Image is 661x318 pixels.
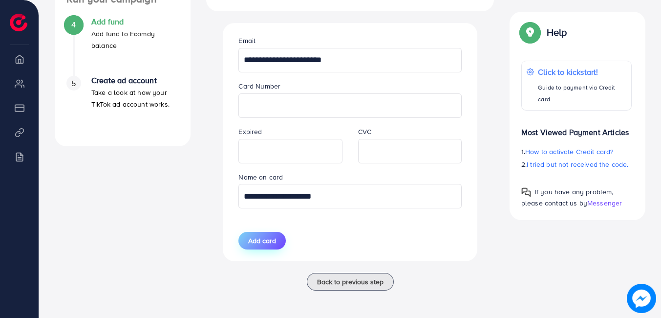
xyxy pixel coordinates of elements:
[238,232,286,250] button: Add card
[248,236,276,246] span: Add card
[55,76,191,135] li: Create ad account
[55,17,191,76] li: Add fund
[238,36,256,45] label: Email
[317,277,384,287] span: Back to previous step
[525,147,613,157] span: How to activate Credit card?
[521,187,614,208] span: If you have any problem, please contact us by
[521,118,632,138] p: Most Viewed Payment Articles
[358,127,371,136] label: CVC
[244,140,337,162] iframe: Secure expiration date input frame
[238,127,262,136] label: Expired
[71,19,76,30] span: 4
[538,82,626,105] p: Guide to payment via Credit card
[307,273,394,291] button: Back to previous step
[91,17,179,26] h4: Add fund
[521,146,632,158] p: 1.
[91,87,179,110] p: Take a look at how your TikTok ad account works.
[71,78,76,89] span: 5
[527,159,628,169] span: I tried but not received the code.
[521,23,539,41] img: Popup guide
[91,28,179,51] p: Add fund to Ecomdy balance
[587,198,622,208] span: Messenger
[363,140,456,162] iframe: Secure CVC input frame
[91,76,179,85] h4: Create ad account
[538,66,626,78] p: Click to kickstart!
[547,26,567,38] p: Help
[521,159,632,170] p: 2.
[238,81,280,91] label: Card Number
[521,187,531,197] img: Popup guide
[10,14,27,31] img: logo
[238,172,283,182] label: Name on card
[627,284,656,313] img: image
[244,95,456,116] iframe: Secure card number input frame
